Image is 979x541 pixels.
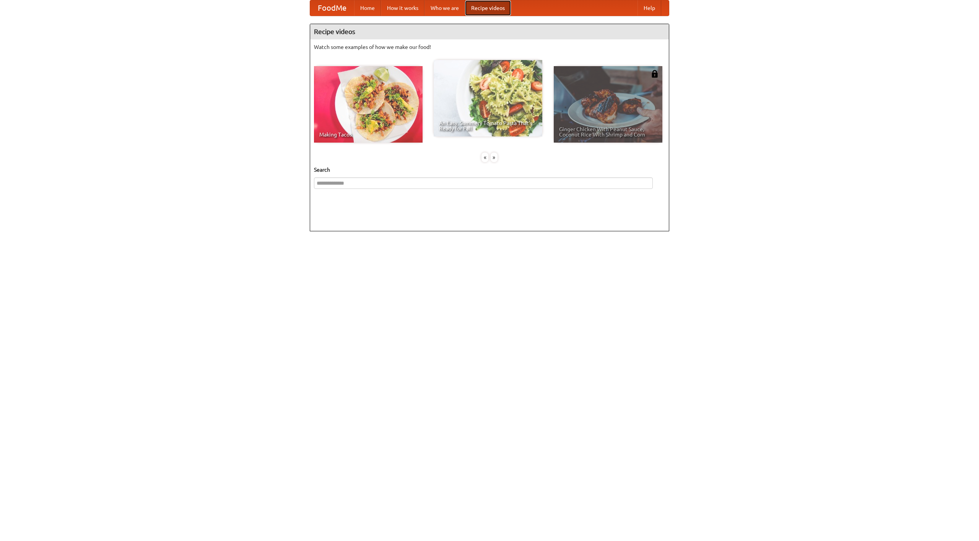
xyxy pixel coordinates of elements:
p: Watch some examples of how we make our food! [314,43,665,51]
div: » [491,153,498,162]
a: Help [637,0,661,16]
a: Recipe videos [465,0,511,16]
a: FoodMe [310,0,354,16]
a: An Easy, Summery Tomato Pasta That's Ready for Fall [434,60,542,136]
h5: Search [314,166,665,174]
span: Making Tacos [319,132,417,137]
a: Home [354,0,381,16]
a: Who we are [424,0,465,16]
span: An Easy, Summery Tomato Pasta That's Ready for Fall [439,120,537,131]
a: How it works [381,0,424,16]
h4: Recipe videos [310,24,669,39]
div: « [481,153,488,162]
a: Making Tacos [314,66,423,143]
img: 483408.png [651,70,659,78]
